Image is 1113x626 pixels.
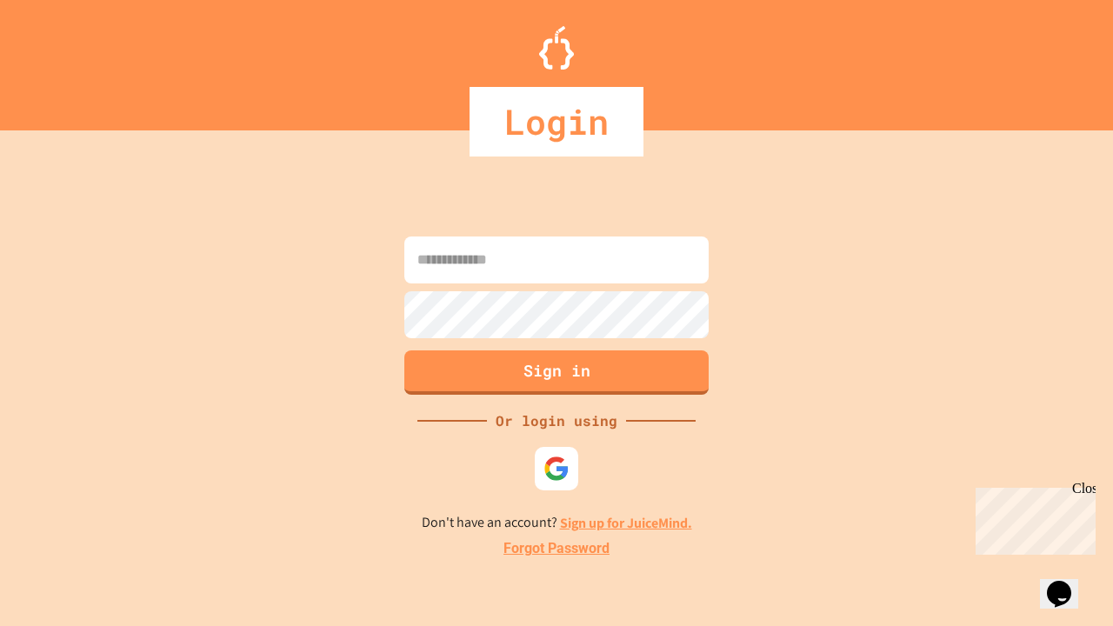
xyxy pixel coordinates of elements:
div: Or login using [487,410,626,431]
img: google-icon.svg [543,456,570,482]
a: Sign up for JuiceMind. [560,514,692,532]
button: Sign in [404,350,709,395]
a: Forgot Password [503,538,610,559]
iframe: chat widget [969,481,1096,555]
p: Don't have an account? [422,512,692,534]
img: Logo.svg [539,26,574,70]
iframe: chat widget [1040,556,1096,609]
div: Login [470,87,643,156]
div: Chat with us now!Close [7,7,120,110]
